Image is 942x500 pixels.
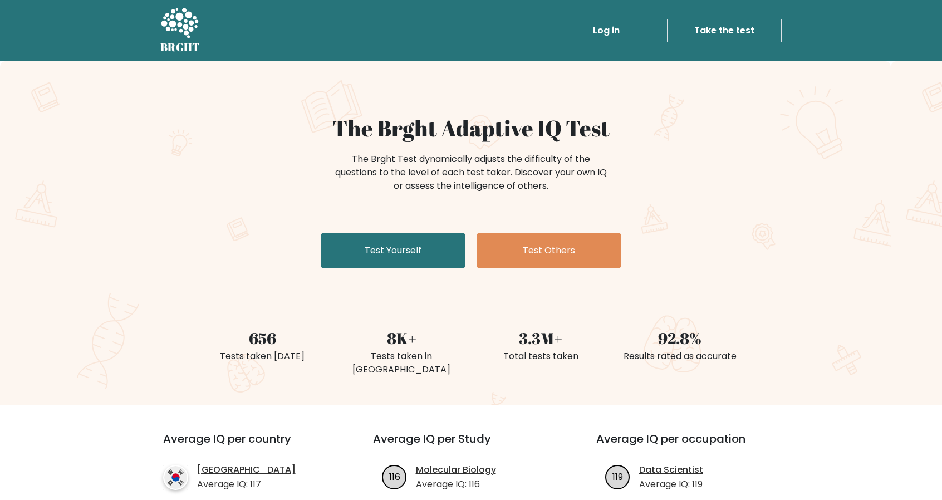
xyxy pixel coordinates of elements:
[617,350,743,363] div: Results rated as accurate
[338,326,464,350] div: 8K+
[478,350,604,363] div: Total tests taken
[596,432,793,459] h3: Average IQ per occupation
[199,115,743,141] h1: The Brght Adaptive IQ Test
[163,465,188,490] img: country
[617,326,743,350] div: 92.8%
[389,470,400,483] text: 116
[160,4,200,57] a: BRGHT
[478,326,604,350] div: 3.3M+
[477,233,621,268] a: Test Others
[588,19,624,42] a: Log in
[639,463,703,477] a: Data Scientist
[639,478,703,491] p: Average IQ: 119
[373,432,570,459] h3: Average IQ per Study
[332,153,610,193] div: The Brght Test dynamically adjusts the difficulty of the questions to the level of each test take...
[160,41,200,54] h5: BRGHT
[612,470,623,483] text: 119
[321,233,465,268] a: Test Yourself
[338,350,464,376] div: Tests taken in [GEOGRAPHIC_DATA]
[667,19,782,42] a: Take the test
[197,478,296,491] p: Average IQ: 117
[163,432,333,459] h3: Average IQ per country
[197,463,296,477] a: [GEOGRAPHIC_DATA]
[199,350,325,363] div: Tests taken [DATE]
[416,478,496,491] p: Average IQ: 116
[416,463,496,477] a: Molecular Biology
[199,326,325,350] div: 656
